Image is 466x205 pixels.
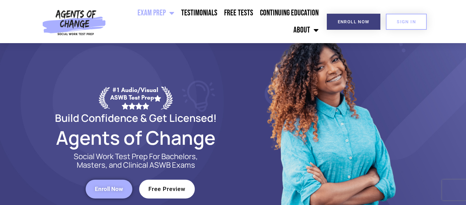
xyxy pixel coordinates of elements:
[290,22,322,39] a: About
[148,186,186,192] span: Free Preview
[397,20,416,24] span: SIGN IN
[109,4,322,39] nav: Menu
[257,4,322,22] a: Continuing Education
[86,180,132,198] a: Enroll Now
[110,86,161,109] div: #1 Audio/Visual ASWB Test Prep
[39,130,233,145] h2: Agents of Change
[221,4,257,22] a: Free Tests
[39,113,233,123] h2: Build Confidence & Get Licensed!
[386,14,427,30] a: SIGN IN
[139,180,195,198] a: Free Preview
[134,4,178,22] a: Exam Prep
[338,20,369,24] span: Enroll Now
[95,186,123,192] span: Enroll Now
[178,4,221,22] a: Testimonials
[327,14,380,30] a: Enroll Now
[66,152,206,169] p: Social Work Test Prep For Bachelors, Masters, and Clinical ASWB Exams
